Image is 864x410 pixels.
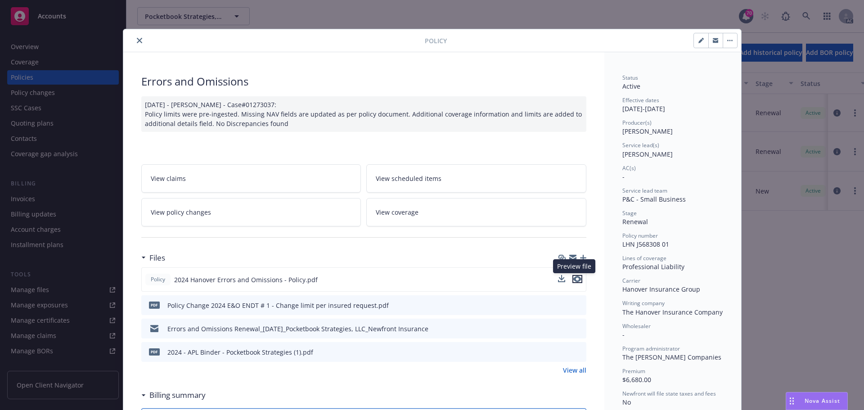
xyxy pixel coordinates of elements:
div: Policy Change 2024 E&O ENDT # 1 - Change limit per insured request.pdf [167,301,389,310]
div: 2024 - APL Binder - Pocketbook Strategies (1).pdf [167,347,313,357]
span: Professional Liability [622,262,684,271]
span: Newfront will file state taxes and fees [622,390,716,397]
span: pdf [149,348,160,355]
a: View coverage [366,198,586,226]
span: Nova Assist [805,397,840,405]
span: Status [622,74,638,81]
span: - [622,172,625,181]
span: Policy [149,275,167,284]
div: [DATE] - [PERSON_NAME] - Case#01273037: Policy limits were pre-ingested. Missing NAV fields are u... [141,96,586,132]
span: View policy changes [151,207,211,217]
span: - [622,330,625,339]
a: View all [563,365,586,375]
div: Preview file [553,259,595,273]
span: Premium [622,367,645,375]
span: P&C - Small Business [622,195,686,203]
span: No [622,398,631,406]
span: Producer(s) [622,119,652,126]
span: Policy number [622,232,658,239]
div: Billing summary [141,389,206,401]
button: preview file [572,275,582,284]
a: View claims [141,164,361,193]
span: 2024 Hanover Errors and Omissions - Policy.pdf [174,275,318,284]
h3: Files [149,252,165,264]
div: Errors and Omissions Renewal_[DATE]_Pocketbook Strategies, LLC_Newfront Insurance [167,324,428,333]
button: download file [560,301,567,310]
span: View claims [151,174,186,183]
span: Renewal [622,217,648,226]
button: download file [558,275,565,282]
span: LHN J568308 01 [622,240,669,248]
span: Effective dates [622,96,659,104]
button: preview file [575,324,583,333]
span: Service lead(s) [622,141,659,149]
span: [PERSON_NAME] [622,127,673,135]
span: AC(s) [622,164,636,172]
button: download file [560,347,567,357]
button: preview file [572,275,582,283]
button: Nova Assist [786,392,848,410]
span: View scheduled items [376,174,441,183]
div: Drag to move [786,392,797,410]
span: Carrier [622,277,640,284]
span: The Hanover Insurance Company [622,308,723,316]
button: preview file [575,347,583,357]
span: Program administrator [622,345,680,352]
div: Errors and Omissions [141,74,586,89]
span: Policy [425,36,447,45]
span: Hanover Insurance Group [622,285,700,293]
span: Service lead team [622,187,667,194]
button: close [134,35,145,46]
span: Wholesaler [622,322,651,330]
h3: Billing summary [149,389,206,401]
div: [DATE] - [DATE] [622,96,723,113]
span: Stage [622,209,637,217]
a: View scheduled items [366,164,586,193]
a: View policy changes [141,198,361,226]
span: Active [622,82,640,90]
button: download file [560,324,567,333]
span: pdf [149,302,160,308]
span: Writing company [622,299,665,307]
span: [PERSON_NAME] [622,150,673,158]
span: The [PERSON_NAME] Companies [622,353,721,361]
span: Lines of coverage [622,254,666,262]
span: $6,680.00 [622,375,651,384]
div: Files [141,252,165,264]
button: download file [558,275,565,284]
span: View coverage [376,207,418,217]
button: preview file [575,301,583,310]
